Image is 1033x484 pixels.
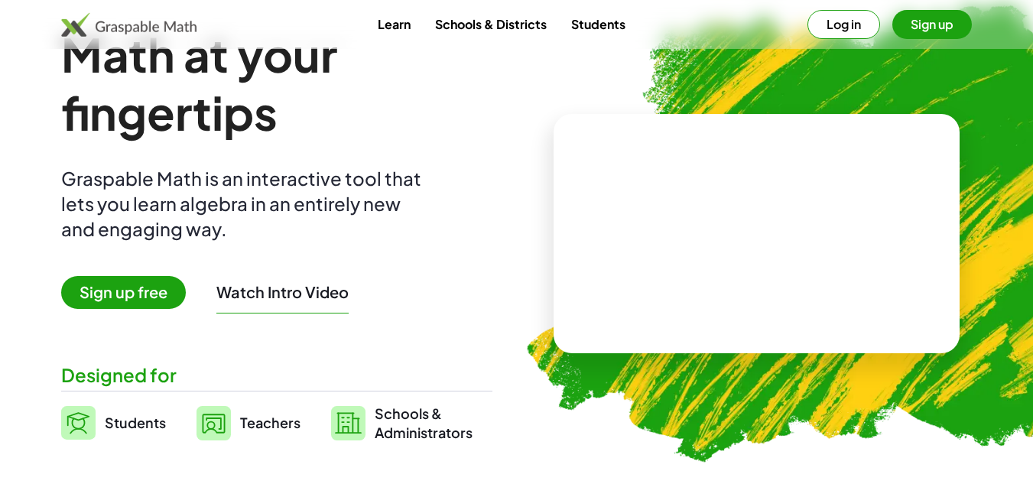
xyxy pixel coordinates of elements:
a: Schools &Administrators [331,404,473,442]
a: Teachers [197,404,300,442]
span: Teachers [240,414,300,431]
a: Schools & Districts [423,10,559,38]
div: Graspable Math is an interactive tool that lets you learn algebra in an entirely new and engaging... [61,166,428,242]
img: svg%3e [61,406,96,440]
video: What is this? This is dynamic math notation. Dynamic math notation plays a central role in how Gr... [642,176,871,291]
img: svg%3e [197,406,231,440]
h1: Math at your fingertips [61,25,492,141]
span: Students [105,414,166,431]
button: Sign up [892,10,972,39]
div: Designed for [61,362,492,388]
a: Students [61,404,166,442]
button: Log in [807,10,880,39]
a: Students [559,10,638,38]
img: svg%3e [331,406,365,440]
span: Sign up free [61,276,186,309]
span: Schools & Administrators [375,404,473,442]
a: Learn [365,10,423,38]
button: Watch Intro Video [216,282,349,302]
